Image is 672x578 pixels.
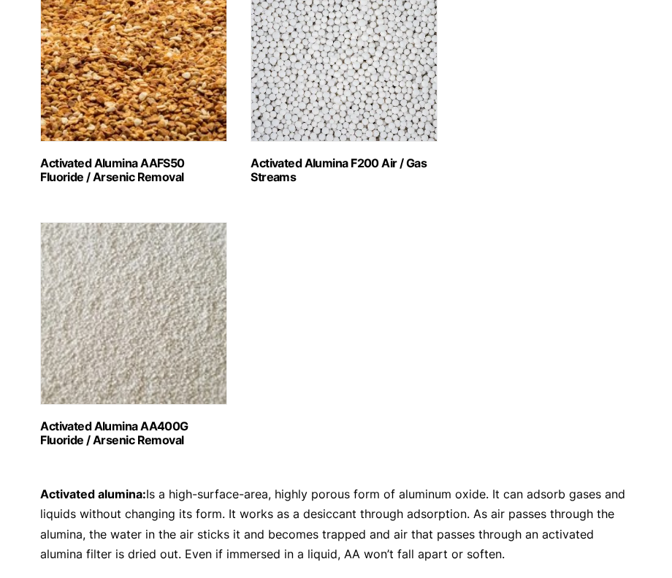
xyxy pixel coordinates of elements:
img: Activated Alumina AA400G Fluoride / Arsenic Removal [40,222,227,405]
h2: Activated Alumina AAFS50 Fluoride / Arsenic Removal [40,156,227,184]
strong: Activated alumina: [40,487,146,501]
h2: Activated Alumina AA400G Fluoride / Arsenic Removal [40,419,227,447]
p: Is a high-surface-area, highly porous form of aluminum oxide. It can adsorb gases and liquids wit... [40,484,632,564]
h2: Activated Alumina F200 Air / Gas Streams [251,156,438,184]
a: Visit product category Activated Alumina AA400G Fluoride / Arsenic Removal [40,222,227,447]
